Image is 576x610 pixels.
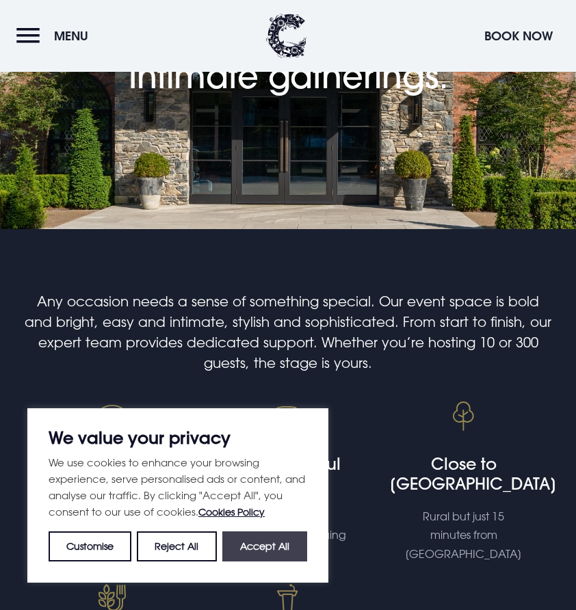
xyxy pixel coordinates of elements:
a: Cookies Policy [198,506,265,518]
div: We value your privacy [27,408,328,583]
button: Customise [49,531,131,561]
button: Menu [16,21,95,51]
h4: Close to [GEOGRAPHIC_DATA] [389,454,538,494]
img: Event venue Bangor, Northern Ireland [440,393,488,440]
img: free parking event venue Bangor, Northern Ireland [264,393,312,440]
p: Rural but just 15 minutes from [GEOGRAPHIC_DATA] [402,507,525,563]
button: Book Now [477,21,560,51]
span: Any occasion needs a sense of something special. Our event space is bold and bright, easy and int... [25,293,551,371]
button: Reject All [137,531,216,561]
button: Accept All [222,531,307,561]
img: Clandeboye Lodge [266,14,307,58]
p: We value your privacy [49,429,307,446]
span: Menu [54,28,88,44]
img: Fast wifi for Corporate Events Bangor, Northern Ireland [88,393,136,440]
p: We use cookies to enhance your browsing experience, serve personalised ads or content, and analys... [49,454,307,520]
